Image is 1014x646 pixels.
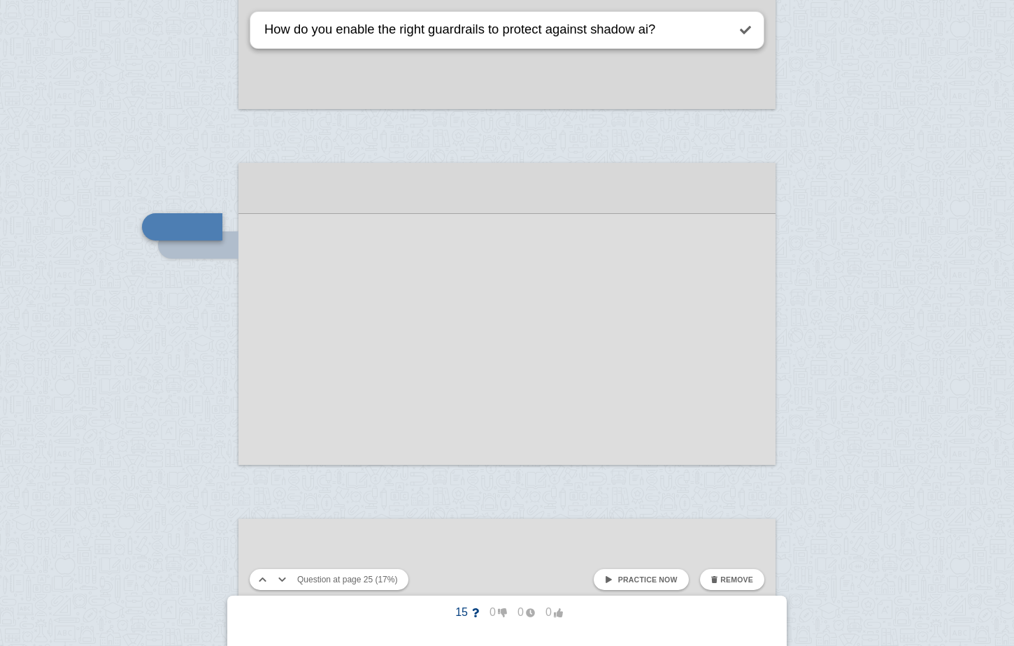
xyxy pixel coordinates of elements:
span: Remove [720,575,753,584]
button: Question at page 25 (17%) [292,569,403,590]
button: 15000 [440,601,574,624]
span: Practice now [618,575,678,584]
a: Practice now [594,569,688,590]
span: 0 [535,606,563,619]
button: Remove [700,569,764,590]
span: 15 [451,606,479,619]
span: 0 [479,606,507,619]
span: 0 [507,606,535,619]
